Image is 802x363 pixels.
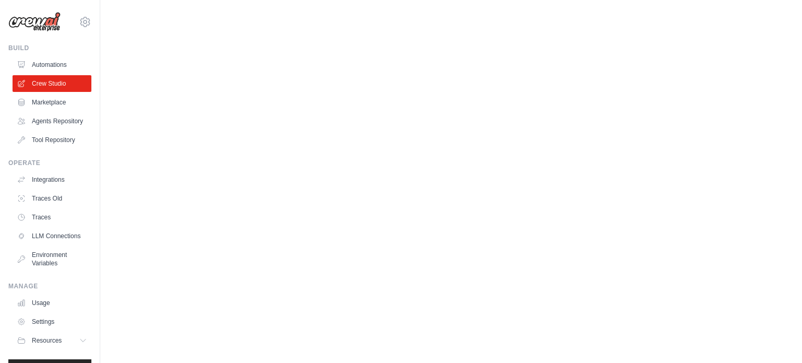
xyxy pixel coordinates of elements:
[13,171,91,188] a: Integrations
[13,247,91,272] a: Environment Variables
[8,282,91,290] div: Manage
[13,295,91,311] a: Usage
[8,159,91,167] div: Operate
[13,75,91,92] a: Crew Studio
[8,44,91,52] div: Build
[13,132,91,148] a: Tool Repository
[13,228,91,244] a: LLM Connections
[13,113,91,130] a: Agents Repository
[32,336,62,345] span: Resources
[13,209,91,226] a: Traces
[13,332,91,349] button: Resources
[8,12,61,32] img: Logo
[13,94,91,111] a: Marketplace
[13,313,91,330] a: Settings
[13,56,91,73] a: Automations
[13,190,91,207] a: Traces Old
